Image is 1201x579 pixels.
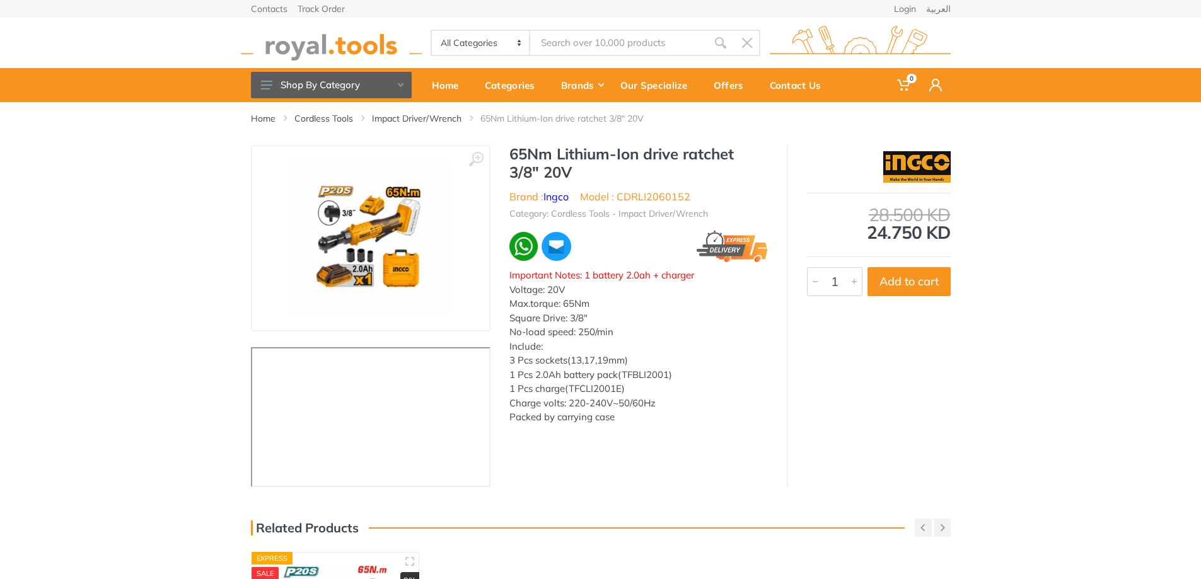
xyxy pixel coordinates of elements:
[697,231,768,263] img: express.png
[705,68,761,102] a: Offers
[580,189,690,204] li: Model : CDRLI2060152
[423,72,476,98] div: Home
[291,159,450,318] img: Royal Tools - 65Nm Lithium-Ion drive ratchet 3/8
[543,190,569,203] a: Ingco
[907,74,917,83] span: 0
[509,207,708,221] li: Category: Cordless Tools - Impact Driver/Wrench
[807,206,951,224] div: 28.500 KD
[530,30,707,56] input: Site search
[372,112,461,125] a: Impact Driver/Wrench
[612,68,705,102] a: Our Specialize
[476,72,552,98] div: Categories
[251,520,359,536] h3: Related Products
[888,68,920,102] a: 0
[612,72,705,98] div: Our Specialize
[251,4,287,13] a: Contacts
[251,112,276,125] a: Home
[509,268,768,425] div: Voltage: 20V Max.torque: 65Nm Square Drive: 3/8" No-load speed: 250/min Include: 3 Pcs sockets(13...
[298,4,345,13] a: Track Order
[540,231,572,263] img: ma.webp
[894,4,916,13] a: Login
[552,72,612,98] div: Brands
[867,267,951,296] button: Add to cart
[509,145,768,181] h1: 65Nm Lithium-Ion drive ratchet 3/8" 20V
[251,72,412,98] button: Shop By Category
[294,112,353,125] a: Cordless Tools
[423,68,476,102] a: Home
[761,72,838,98] div: Contact Us
[241,26,422,60] img: royal.tools Logo
[926,4,951,13] a: العربية
[252,552,293,565] div: Express
[883,151,951,183] img: Ingco
[509,269,694,281] span: Important Notes: 1 battery 2.0ah + charger
[509,189,569,204] li: Brand :
[509,232,538,261] img: wa.webp
[432,31,531,55] select: Category
[761,68,838,102] a: Contact Us
[705,72,761,98] div: Offers
[770,26,951,60] img: royal.tools Logo
[480,112,663,125] li: 65Nm Lithium-Ion drive ratchet 3/8" 20V
[807,206,951,241] div: 24.750 KD
[251,112,951,125] nav: breadcrumb
[476,68,552,102] a: Categories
